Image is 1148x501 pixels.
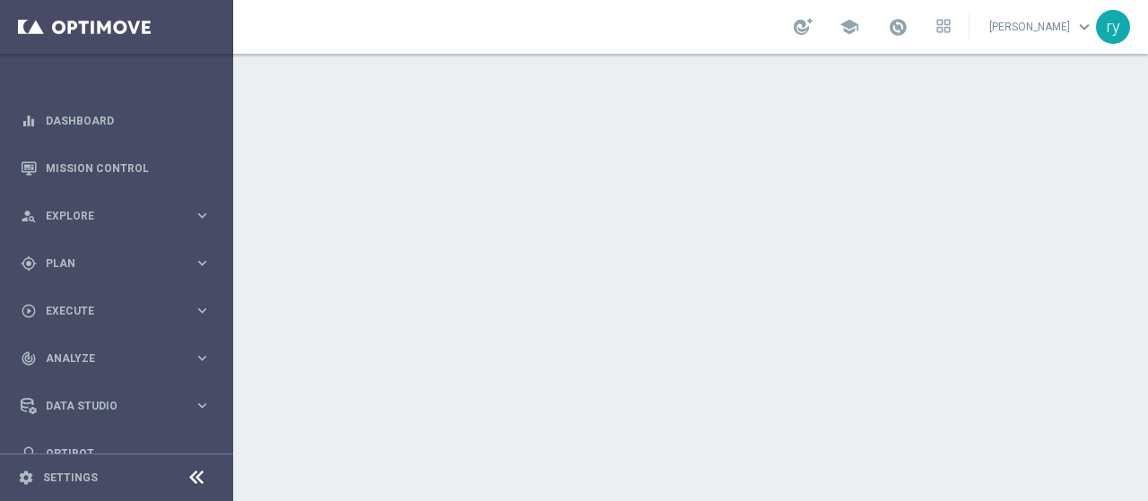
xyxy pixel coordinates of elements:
[20,161,212,176] button: Mission Control
[21,350,37,367] i: track_changes
[46,429,211,477] a: Optibot
[20,446,212,461] button: lightbulb Optibot
[46,211,194,221] span: Explore
[21,398,194,414] div: Data Studio
[21,303,194,319] div: Execute
[20,399,212,413] button: Data Studio keyboard_arrow_right
[46,306,194,316] span: Execute
[21,429,211,477] div: Optibot
[21,350,194,367] div: Analyze
[21,255,194,272] div: Plan
[21,208,37,224] i: person_search
[1074,17,1094,37] span: keyboard_arrow_down
[46,401,194,411] span: Data Studio
[21,113,37,129] i: equalizer
[46,258,194,269] span: Plan
[20,304,212,318] button: play_circle_outline Execute keyboard_arrow_right
[21,144,211,192] div: Mission Control
[194,302,211,319] i: keyboard_arrow_right
[21,255,37,272] i: gps_fixed
[21,445,37,462] i: lightbulb
[20,209,212,223] button: person_search Explore keyboard_arrow_right
[20,114,212,128] button: equalizer Dashboard
[43,472,98,483] a: Settings
[21,97,211,144] div: Dashboard
[46,353,194,364] span: Analyze
[21,303,37,319] i: play_circle_outline
[839,17,859,37] span: school
[20,256,212,271] button: gps_fixed Plan keyboard_arrow_right
[18,470,34,486] i: settings
[194,397,211,414] i: keyboard_arrow_right
[194,207,211,224] i: keyboard_arrow_right
[1096,10,1130,44] div: ry
[46,97,211,144] a: Dashboard
[194,350,211,367] i: keyboard_arrow_right
[21,208,194,224] div: Explore
[194,255,211,272] i: keyboard_arrow_right
[20,351,212,366] button: track_changes Analyze keyboard_arrow_right
[46,144,211,192] a: Mission Control
[987,13,1096,40] a: [PERSON_NAME]keyboard_arrow_down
